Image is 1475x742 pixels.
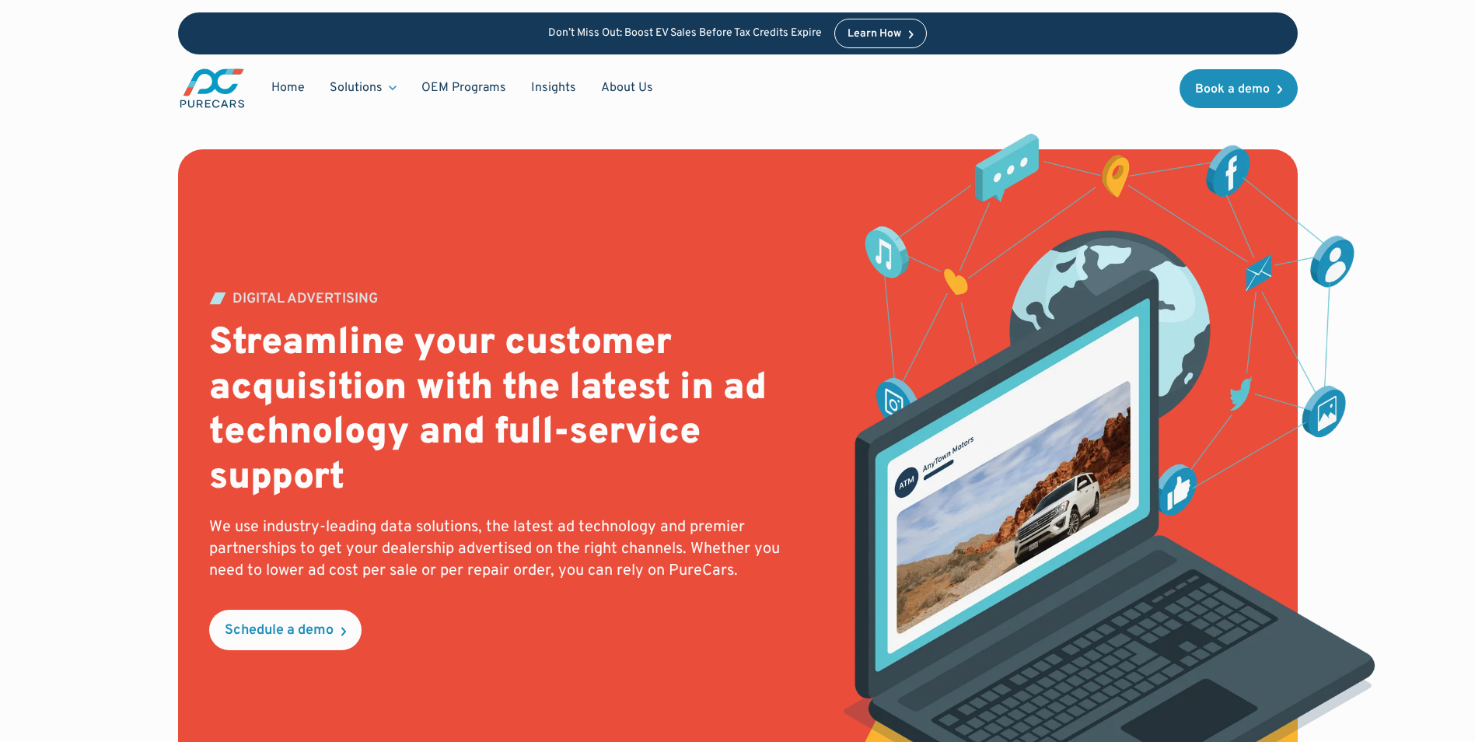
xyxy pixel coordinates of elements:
[225,624,334,638] div: Schedule a demo
[209,610,362,650] a: Schedule a demo
[259,73,317,103] a: Home
[1180,69,1298,108] a: Book a demo
[409,73,519,103] a: OEM Programs
[330,79,383,96] div: Solutions
[178,67,246,110] a: main
[209,516,812,582] p: We use industry-leading data solutions, the latest ad technology and premier partnerships to get ...
[589,73,666,103] a: About Us
[834,19,927,48] a: Learn How
[848,29,901,40] div: Learn How
[1195,83,1270,96] div: Book a demo
[178,67,246,110] img: purecars logo
[232,292,378,306] div: DIGITAL ADVERTISING
[209,322,812,501] h2: Streamline your customer acquisition with the latest in ad technology and full-service support
[519,73,589,103] a: Insights
[317,73,409,103] div: Solutions
[548,27,822,40] p: Don’t Miss Out: Boost EV Sales Before Tax Credits Expire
